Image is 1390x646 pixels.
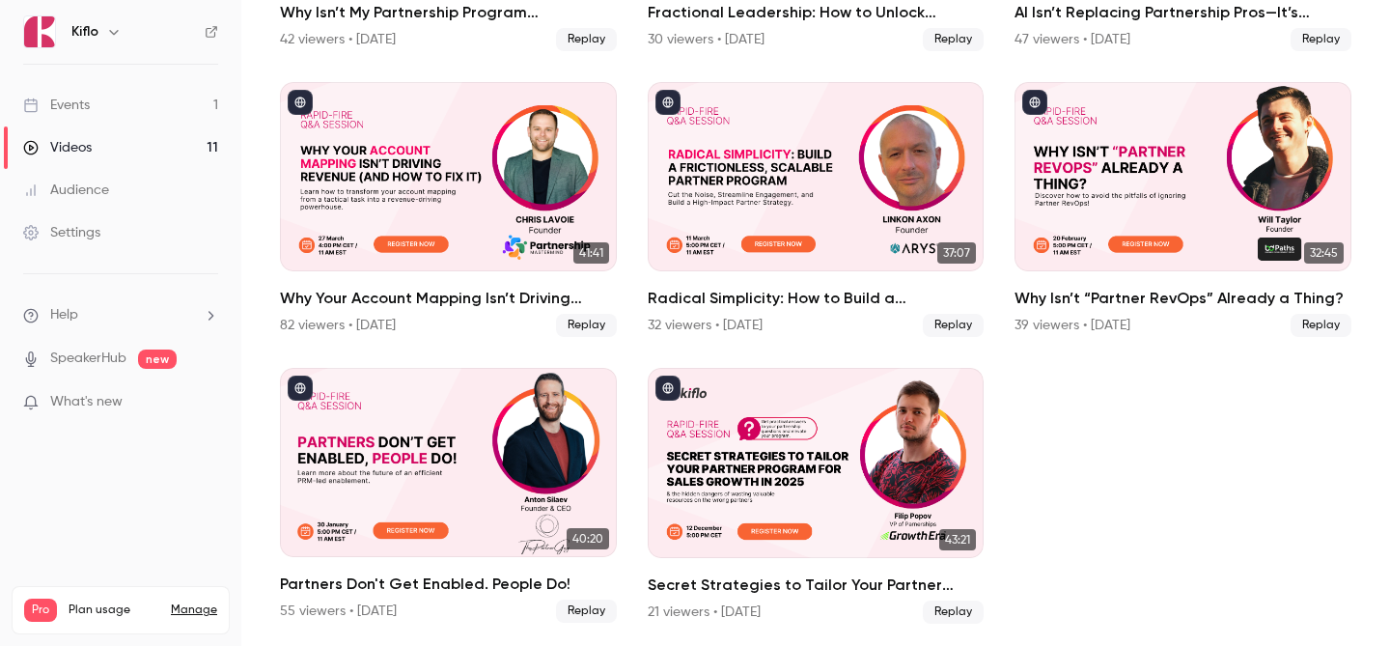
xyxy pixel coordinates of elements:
span: new [138,350,177,369]
h2: Radical Simplicity: How to Build a Frictionless, Scalable Partner Program [648,287,985,310]
div: Events [23,96,90,115]
img: Kiflo [24,16,55,47]
div: Videos [23,138,92,157]
span: Pro [24,599,57,622]
a: Manage [171,603,217,618]
a: 32:45Why Isn’t “Partner RevOps” Already a Thing?39 viewers • [DATE]Replay [1015,82,1351,337]
span: 32:45 [1304,242,1344,264]
h2: Partners Don't Get Enabled. People Do! [280,573,617,596]
li: Why Isn’t “Partner RevOps” Already a Thing? [1015,82,1351,337]
h2: Secret Strategies to Tailor Your Partner Program for Sales Growth in [DATE] [648,574,985,597]
a: 41:41Why Your Account Mapping Isn’t Driving Revenue (And How to Fix It)82 viewers • [DATE]Replay [280,82,617,337]
div: 47 viewers • [DATE] [1015,30,1130,49]
a: 37:07Radical Simplicity: How to Build a Frictionless, Scalable Partner Program32 viewers • [DATE]... [648,82,985,337]
div: 21 viewers • [DATE] [648,603,761,622]
h2: Why Your Account Mapping Isn’t Driving Revenue (And How to Fix It) [280,287,617,310]
span: Replay [1291,28,1351,51]
span: 37:07 [937,242,976,264]
h2: Why Isn’t My Partnership Program Generating Results & How to Fix It? [280,1,617,24]
li: Radical Simplicity: How to Build a Frictionless, Scalable Partner Program [648,82,985,337]
div: 32 viewers • [DATE] [648,316,763,335]
h2: AI Isn’t Replacing Partnership Pros—It’s Empowering Them [1015,1,1351,24]
button: published [288,90,313,115]
span: 40:20 [567,528,609,549]
span: 43:21 [939,529,976,550]
h6: Kiflo [71,22,98,42]
li: Partners Don't Get Enabled. People Do! [280,368,617,623]
span: 41:41 [573,242,609,264]
span: Replay [923,601,984,624]
li: help-dropdown-opener [23,305,218,325]
div: 55 viewers • [DATE] [280,602,397,621]
span: Help [50,305,78,325]
li: Why Your Account Mapping Isn’t Driving Revenue (And How to Fix It) [280,82,617,337]
span: Replay [556,28,617,51]
span: Replay [923,28,984,51]
h2: Why Isn’t “Partner RevOps” Already a Thing? [1015,287,1351,310]
div: 39 viewers • [DATE] [1015,316,1130,335]
h2: Fractional Leadership: How to Unlock Strategic Growth with Fractional Support [648,1,985,24]
button: published [655,376,681,401]
span: Plan usage [69,603,159,618]
span: Replay [556,600,617,623]
div: 30 viewers • [DATE] [648,30,764,49]
span: Replay [923,314,984,337]
span: Replay [1291,314,1351,337]
iframe: Noticeable Trigger [195,394,218,411]
div: 82 viewers • [DATE] [280,316,396,335]
a: 43:21Secret Strategies to Tailor Your Partner Program for Sales Growth in [DATE]21 viewers • [DAT... [648,368,985,623]
a: 40:20Partners Don't Get Enabled. People Do!55 viewers • [DATE]Replay [280,368,617,623]
div: 42 viewers • [DATE] [280,30,396,49]
button: published [655,90,681,115]
div: Settings [23,223,100,242]
a: SpeakerHub [50,349,126,369]
button: published [1022,90,1047,115]
span: What's new [50,392,123,412]
div: Audience [23,181,109,200]
button: published [288,376,313,401]
li: Secret Strategies to Tailor Your Partner Program for Sales Growth in 2025 [648,368,985,623]
span: Replay [556,314,617,337]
